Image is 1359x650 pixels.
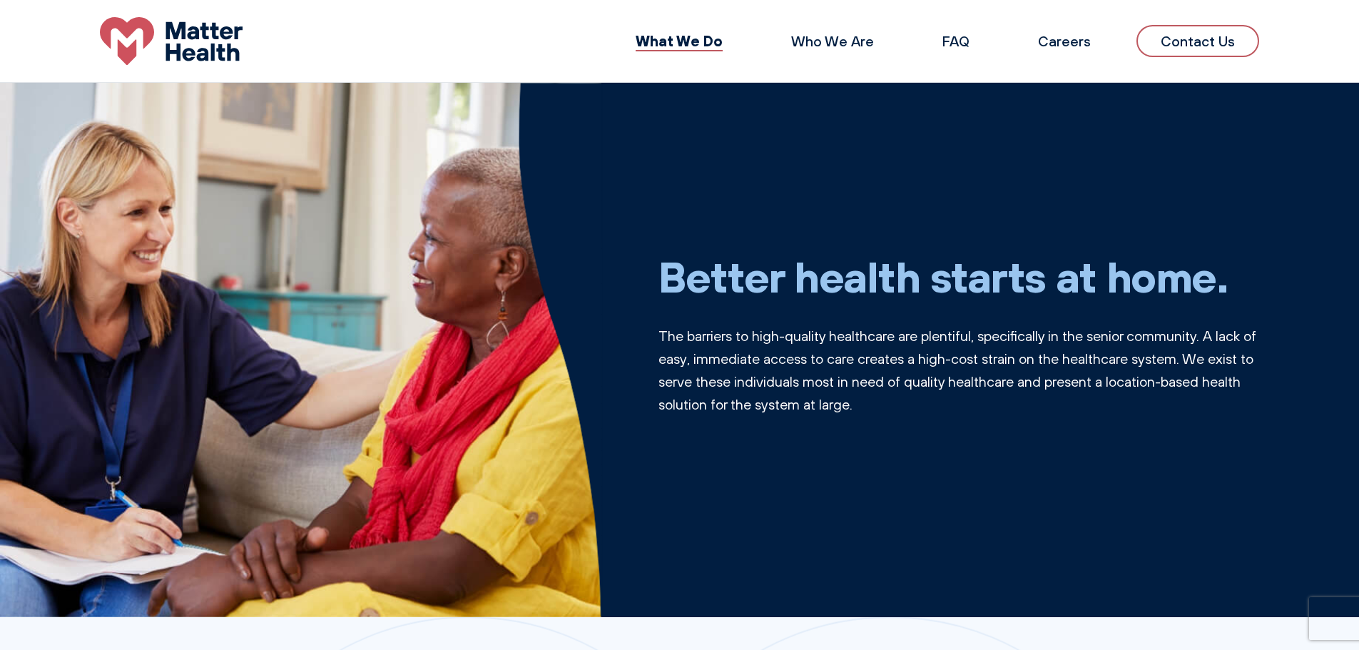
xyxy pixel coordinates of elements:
[636,31,723,50] a: What We Do
[1136,25,1259,57] a: Contact Us
[791,32,874,50] a: Who We Are
[942,32,969,50] a: FAQ
[658,250,1260,302] h1: Better health starts at home.
[658,325,1260,416] p: The barriers to high-quality healthcare are plentiful, specifically in the senior community. A la...
[1038,32,1091,50] a: Careers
